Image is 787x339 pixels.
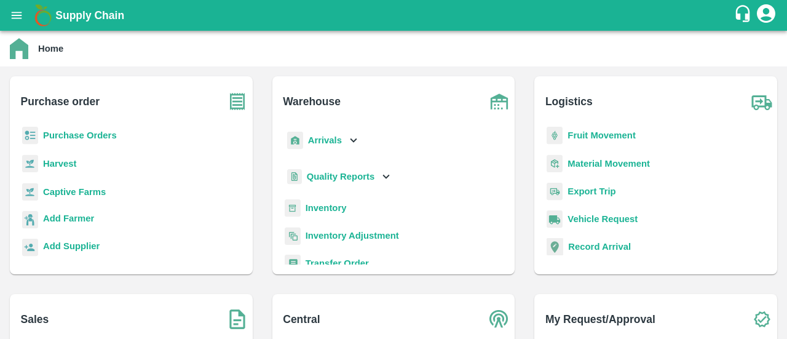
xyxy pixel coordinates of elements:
b: Add Supplier [43,241,100,251]
div: Arrivals [285,127,361,154]
img: check [746,304,777,335]
b: Add Farmer [43,213,94,223]
b: Purchase order [21,93,100,110]
img: inventory [285,227,301,245]
img: truck [746,86,777,117]
img: qualityReport [287,169,302,185]
img: reciept [22,127,38,145]
img: material [547,154,563,173]
button: open drawer [2,1,31,30]
b: Sales [21,311,49,328]
a: Material Movement [568,159,650,169]
img: soSales [222,304,253,335]
b: Home [38,44,63,54]
b: Arrivals [308,135,342,145]
img: purchase [222,86,253,117]
a: Record Arrival [568,242,631,252]
b: Warehouse [283,93,341,110]
img: supplier [22,239,38,257]
a: Fruit Movement [568,130,636,140]
a: Export Trip [568,186,615,196]
a: Purchase Orders [43,130,117,140]
img: whTransfer [285,255,301,273]
img: fruit [547,127,563,145]
a: Transfer Order [306,258,369,268]
a: Add Supplier [43,239,100,256]
b: Supply Chain [55,9,124,22]
div: customer-support [734,4,755,26]
img: whArrival [287,132,303,150]
b: Central [283,311,320,328]
a: Supply Chain [55,7,734,24]
img: whInventory [285,199,301,217]
img: warehouse [484,86,515,117]
b: My Request/Approval [545,311,655,328]
div: Quality Reports [285,164,393,189]
img: delivery [547,183,563,201]
img: harvest [22,183,38,201]
a: Inventory [306,203,347,213]
img: farmer [22,211,38,229]
img: logo [31,3,55,28]
a: Harvest [43,159,76,169]
img: home [10,38,28,59]
a: Add Farmer [43,212,94,228]
img: vehicle [547,210,563,228]
img: central [484,304,515,335]
div: account of current user [755,2,777,28]
a: Vehicle Request [568,214,638,224]
b: Logistics [545,93,593,110]
b: Quality Reports [307,172,375,181]
img: recordArrival [547,238,563,255]
a: Captive Farms [43,187,106,197]
img: harvest [22,154,38,173]
a: Inventory Adjustment [306,231,399,241]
